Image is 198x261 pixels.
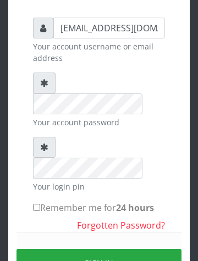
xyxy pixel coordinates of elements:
b: 24 hours [116,202,154,214]
input: Remember me for24 hours [33,204,40,211]
input: Username or email address [53,18,165,38]
small: Your account username or email address [33,41,165,64]
label: Remember me for [33,201,154,214]
small: Your login pin [33,181,165,192]
a: Forgotten Password? [77,219,165,231]
small: Your account password [33,116,165,128]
